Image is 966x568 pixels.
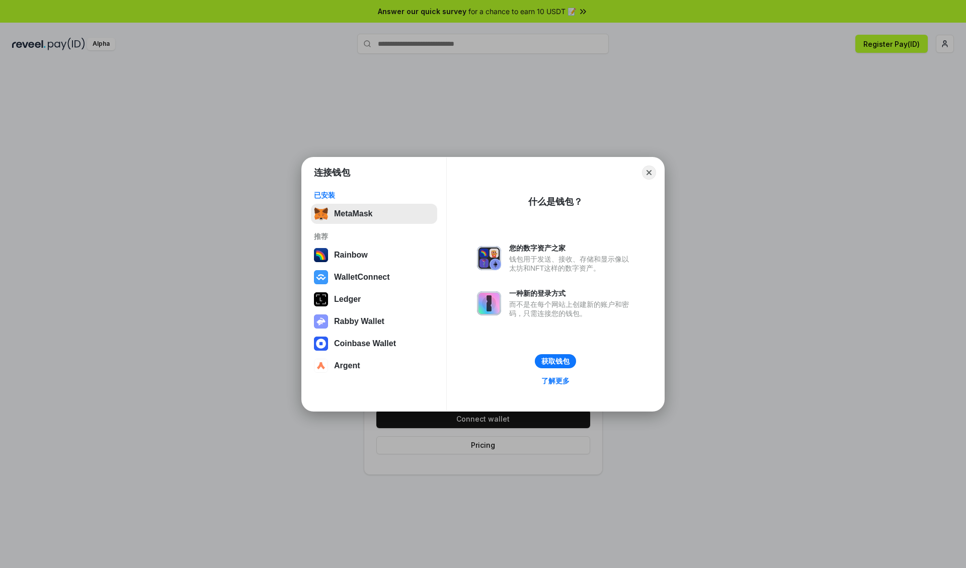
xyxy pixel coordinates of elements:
[334,295,361,304] div: Ledger
[314,359,328,373] img: svg+xml,%3Csvg%20width%3D%2228%22%20height%3D%2228%22%20viewBox%3D%220%200%2028%2028%22%20fill%3D...
[311,267,437,287] button: WalletConnect
[314,337,328,351] img: svg+xml,%3Csvg%20width%3D%2228%22%20height%3D%2228%22%20viewBox%3D%220%200%2028%2028%22%20fill%3D...
[334,251,368,260] div: Rainbow
[314,167,350,179] h1: 连接钱包
[541,357,570,366] div: 获取钱包
[314,314,328,329] img: svg+xml,%3Csvg%20xmlns%3D%22http%3A%2F%2Fwww.w3.org%2F2000%2Fsvg%22%20fill%3D%22none%22%20viewBox...
[314,191,434,200] div: 已安装
[477,291,501,315] img: svg+xml,%3Csvg%20xmlns%3D%22http%3A%2F%2Fwww.w3.org%2F2000%2Fsvg%22%20fill%3D%22none%22%20viewBox...
[311,311,437,332] button: Rabby Wallet
[334,339,396,348] div: Coinbase Wallet
[311,289,437,309] button: Ledger
[509,289,634,298] div: 一种新的登录方式
[314,248,328,262] img: svg+xml,%3Csvg%20width%3D%22120%22%20height%3D%22120%22%20viewBox%3D%220%200%20120%20120%22%20fil...
[535,374,576,387] a: 了解更多
[642,166,656,180] button: Close
[334,209,372,218] div: MetaMask
[535,354,576,368] button: 获取钱包
[311,204,437,224] button: MetaMask
[528,196,583,208] div: 什么是钱包？
[311,356,437,376] button: Argent
[509,244,634,253] div: 您的数字资产之家
[314,292,328,306] img: svg+xml,%3Csvg%20xmlns%3D%22http%3A%2F%2Fwww.w3.org%2F2000%2Fsvg%22%20width%3D%2228%22%20height%3...
[509,255,634,273] div: 钱包用于发送、接收、存储和显示像以太坊和NFT这样的数字资产。
[311,334,437,354] button: Coinbase Wallet
[314,270,328,284] img: svg+xml,%3Csvg%20width%3D%2228%22%20height%3D%2228%22%20viewBox%3D%220%200%2028%2028%22%20fill%3D...
[334,317,384,326] div: Rabby Wallet
[334,361,360,370] div: Argent
[314,232,434,241] div: 推荐
[477,246,501,270] img: svg+xml,%3Csvg%20xmlns%3D%22http%3A%2F%2Fwww.w3.org%2F2000%2Fsvg%22%20fill%3D%22none%22%20viewBox...
[314,207,328,221] img: svg+xml,%3Csvg%20fill%3D%22none%22%20height%3D%2233%22%20viewBox%3D%220%200%2035%2033%22%20width%...
[541,376,570,385] div: 了解更多
[334,273,390,282] div: WalletConnect
[311,245,437,265] button: Rainbow
[509,300,634,318] div: 而不是在每个网站上创建新的账户和密码，只需连接您的钱包。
